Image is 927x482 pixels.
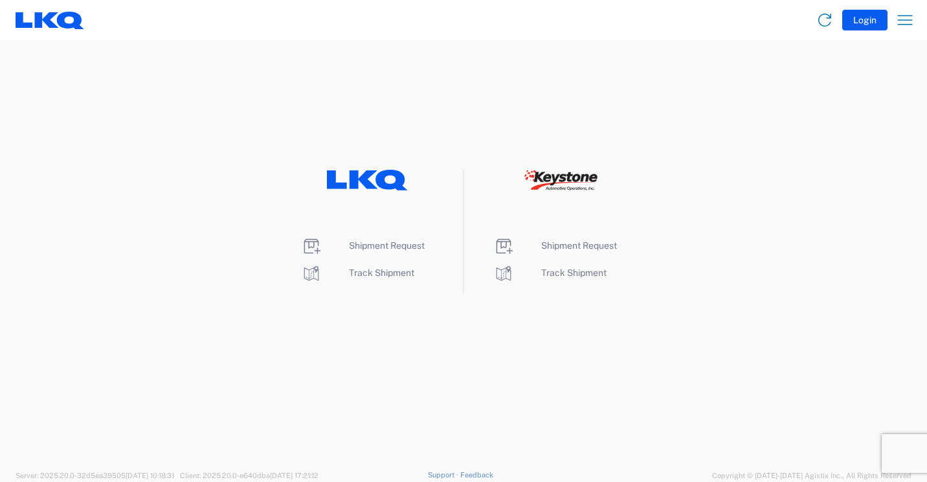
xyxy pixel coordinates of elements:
a: Shipment Request [493,240,617,251]
span: Shipment Request [541,240,617,251]
span: Server: 2025.20.0-32d5ea39505 [16,472,174,479]
a: Track Shipment [493,268,607,278]
span: [DATE] 10:18:31 [126,472,174,479]
span: [DATE] 17:21:12 [270,472,318,479]
span: Shipment Request [349,240,425,251]
a: Shipment Request [301,240,425,251]
a: Feedback [460,471,493,479]
a: Support [428,471,460,479]
span: Copyright © [DATE]-[DATE] Agistix Inc., All Rights Reserved [712,470,911,481]
button: Login [842,10,888,30]
span: Track Shipment [541,268,607,278]
span: Client: 2025.20.0-e640dba [180,472,318,479]
a: Track Shipment [301,268,414,278]
span: Track Shipment [349,268,414,278]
